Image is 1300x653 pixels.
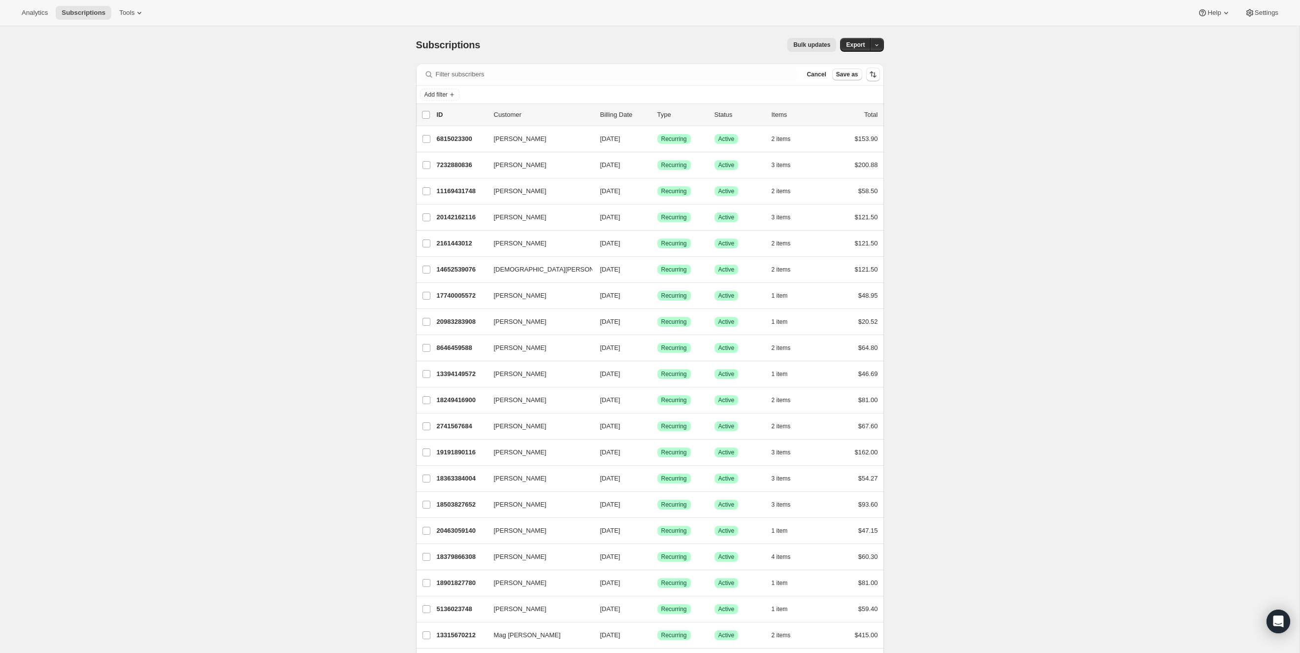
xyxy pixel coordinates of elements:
[718,135,735,143] span: Active
[494,630,561,640] span: Mag [PERSON_NAME]
[772,110,821,120] div: Items
[772,524,799,538] button: 1 item
[661,448,687,456] span: Recurring
[657,110,707,120] div: Type
[803,69,830,80] button: Cancel
[858,527,878,534] span: $47.15
[437,263,878,276] div: 14652539076[DEMOGRAPHIC_DATA][PERSON_NAME][DATE]SuccessRecurringSuccessActive2 items$121.50
[494,212,547,222] span: [PERSON_NAME]
[661,605,687,613] span: Recurring
[864,110,877,120] p: Total
[772,315,799,329] button: 1 item
[772,631,791,639] span: 2 items
[600,579,620,586] span: [DATE]
[718,553,735,561] span: Active
[488,157,586,173] button: [PERSON_NAME]
[494,500,547,510] span: [PERSON_NAME]
[718,292,735,300] span: Active
[600,631,620,639] span: [DATE]
[772,263,802,276] button: 2 items
[661,187,687,195] span: Recurring
[494,552,547,562] span: [PERSON_NAME]
[858,187,878,195] span: $58.50
[437,367,878,381] div: 13394149572[PERSON_NAME][DATE]SuccessRecurringSuccessActive1 item$46.69
[772,370,788,378] span: 1 item
[772,210,802,224] button: 3 items
[772,344,791,352] span: 2 items
[718,448,735,456] span: Active
[437,134,486,144] p: 6815023300
[494,317,547,327] span: [PERSON_NAME]
[437,419,878,433] div: 2741567684[PERSON_NAME][DATE]SuccessRecurringSuccessActive2 items$67.60
[437,395,486,405] p: 18249416900
[855,240,878,247] span: $121.50
[494,369,547,379] span: [PERSON_NAME]
[718,318,735,326] span: Active
[437,628,878,642] div: 13315670212Mag [PERSON_NAME][DATE]SuccessRecurringSuccessActive2 items$415.00
[600,110,650,120] p: Billing Date
[661,422,687,430] span: Recurring
[437,369,486,379] p: 13394149572
[600,501,620,508] span: [DATE]
[16,6,54,20] button: Analytics
[494,134,547,144] span: [PERSON_NAME]
[772,448,791,456] span: 3 items
[793,41,830,49] span: Bulk updates
[772,266,791,274] span: 2 items
[772,240,791,247] span: 2 items
[718,161,735,169] span: Active
[437,160,486,170] p: 7232880836
[718,344,735,352] span: Active
[858,605,878,613] span: $59.40
[772,498,802,512] button: 3 items
[437,341,878,355] div: 8646459588[PERSON_NAME][DATE]SuccessRecurringSuccessActive2 items$64.80
[488,340,586,356] button: [PERSON_NAME]
[718,475,735,482] span: Active
[488,288,586,304] button: [PERSON_NAME]
[855,135,878,142] span: $153.90
[858,318,878,325] span: $20.52
[772,579,788,587] span: 1 item
[600,475,620,482] span: [DATE]
[437,446,878,459] div: 19191890116[PERSON_NAME][DATE]SuccessRecurringSuccessActive3 items$162.00
[437,291,486,301] p: 17740005572
[488,627,586,643] button: Mag [PERSON_NAME]
[62,9,105,17] span: Subscriptions
[494,343,547,353] span: [PERSON_NAME]
[436,68,797,81] input: Filter subscribers
[494,265,618,275] span: [DEMOGRAPHIC_DATA][PERSON_NAME]
[772,553,791,561] span: 4 items
[600,422,620,430] span: [DATE]
[661,501,687,509] span: Recurring
[772,472,802,485] button: 3 items
[772,237,802,250] button: 2 items
[437,184,878,198] div: 11169431748[PERSON_NAME][DATE]SuccessRecurringSuccessActive2 items$58.50
[772,135,791,143] span: 2 items
[437,343,486,353] p: 8646459588
[772,289,799,303] button: 1 item
[437,472,878,485] div: 18363384004[PERSON_NAME][DATE]SuccessRecurringSuccessActive3 items$54.27
[437,524,878,538] div: 20463059140[PERSON_NAME][DATE]SuccessRecurringSuccessActive1 item$47.15
[855,213,878,221] span: $121.50
[600,605,620,613] span: [DATE]
[600,448,620,456] span: [DATE]
[416,39,481,50] span: Subscriptions
[488,471,586,486] button: [PERSON_NAME]
[661,396,687,404] span: Recurring
[772,422,791,430] span: 2 items
[661,579,687,587] span: Recurring
[772,550,802,564] button: 4 items
[718,396,735,404] span: Active
[437,421,486,431] p: 2741567684
[488,549,586,565] button: [PERSON_NAME]
[600,292,620,299] span: [DATE]
[772,576,799,590] button: 1 item
[718,631,735,639] span: Active
[772,367,799,381] button: 1 item
[600,187,620,195] span: [DATE]
[840,38,871,52] button: Export
[488,418,586,434] button: [PERSON_NAME]
[488,262,586,277] button: [DEMOGRAPHIC_DATA][PERSON_NAME]
[858,396,878,404] span: $81.00
[772,132,802,146] button: 2 items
